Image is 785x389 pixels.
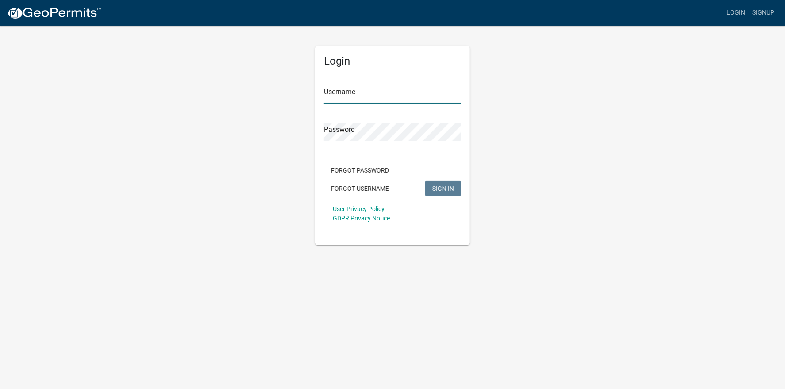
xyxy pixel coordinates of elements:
[324,181,396,196] button: Forgot Username
[749,4,778,21] a: Signup
[333,215,390,222] a: GDPR Privacy Notice
[425,181,461,196] button: SIGN IN
[432,185,454,192] span: SIGN IN
[333,205,385,212] a: User Privacy Policy
[723,4,749,21] a: Login
[324,55,461,68] h5: Login
[324,162,396,178] button: Forgot Password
